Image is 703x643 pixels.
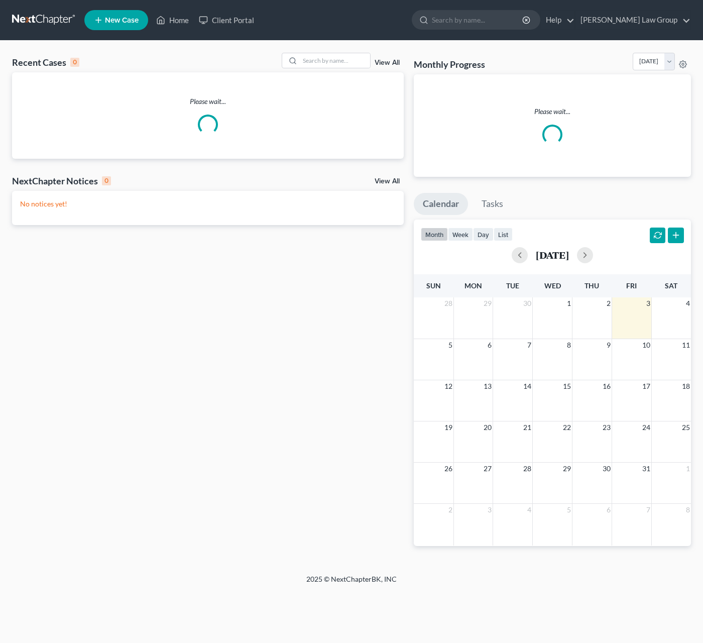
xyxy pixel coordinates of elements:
[522,380,532,392] span: 14
[483,421,493,434] span: 20
[464,281,482,290] span: Mon
[562,463,572,475] span: 29
[526,339,532,351] span: 7
[105,17,139,24] span: New Case
[665,281,677,290] span: Sat
[443,421,453,434] span: 19
[426,281,441,290] span: Sun
[12,96,404,106] p: Please wait...
[487,504,493,516] span: 3
[681,339,691,351] span: 11
[432,11,524,29] input: Search by name...
[685,463,691,475] span: 1
[447,339,453,351] span: 5
[681,421,691,434] span: 25
[641,339,651,351] span: 10
[473,228,494,241] button: day
[602,421,612,434] span: 23
[606,297,612,309] span: 2
[151,11,194,29] a: Home
[65,574,638,592] div: 2025 © NextChapterBK, INC
[681,380,691,392] span: 18
[566,297,572,309] span: 1
[422,106,683,117] p: Please wait...
[641,421,651,434] span: 24
[606,504,612,516] span: 6
[522,463,532,475] span: 28
[448,228,473,241] button: week
[483,297,493,309] span: 29
[421,228,448,241] button: month
[575,11,690,29] a: [PERSON_NAME] Law Group
[602,463,612,475] span: 30
[645,297,651,309] span: 3
[584,281,599,290] span: Thu
[375,59,400,66] a: View All
[12,175,111,187] div: NextChapter Notices
[606,339,612,351] span: 9
[483,463,493,475] span: 27
[641,380,651,392] span: 17
[566,339,572,351] span: 8
[641,463,651,475] span: 31
[487,339,493,351] span: 6
[20,199,396,209] p: No notices yet!
[473,193,512,215] a: Tasks
[494,228,513,241] button: list
[602,380,612,392] span: 16
[375,178,400,185] a: View All
[541,11,574,29] a: Help
[536,250,569,260] h2: [DATE]
[483,380,493,392] span: 13
[12,56,79,68] div: Recent Cases
[562,380,572,392] span: 15
[414,193,468,215] a: Calendar
[685,504,691,516] span: 8
[526,504,532,516] span: 4
[300,53,370,68] input: Search by name...
[102,176,111,185] div: 0
[522,297,532,309] span: 30
[443,297,453,309] span: 28
[626,281,637,290] span: Fri
[685,297,691,309] span: 4
[522,421,532,434] span: 21
[194,11,259,29] a: Client Portal
[645,504,651,516] span: 7
[562,421,572,434] span: 22
[544,281,561,290] span: Wed
[414,58,485,70] h3: Monthly Progress
[70,58,79,67] div: 0
[566,504,572,516] span: 5
[447,504,453,516] span: 2
[443,380,453,392] span: 12
[443,463,453,475] span: 26
[506,281,519,290] span: Tue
